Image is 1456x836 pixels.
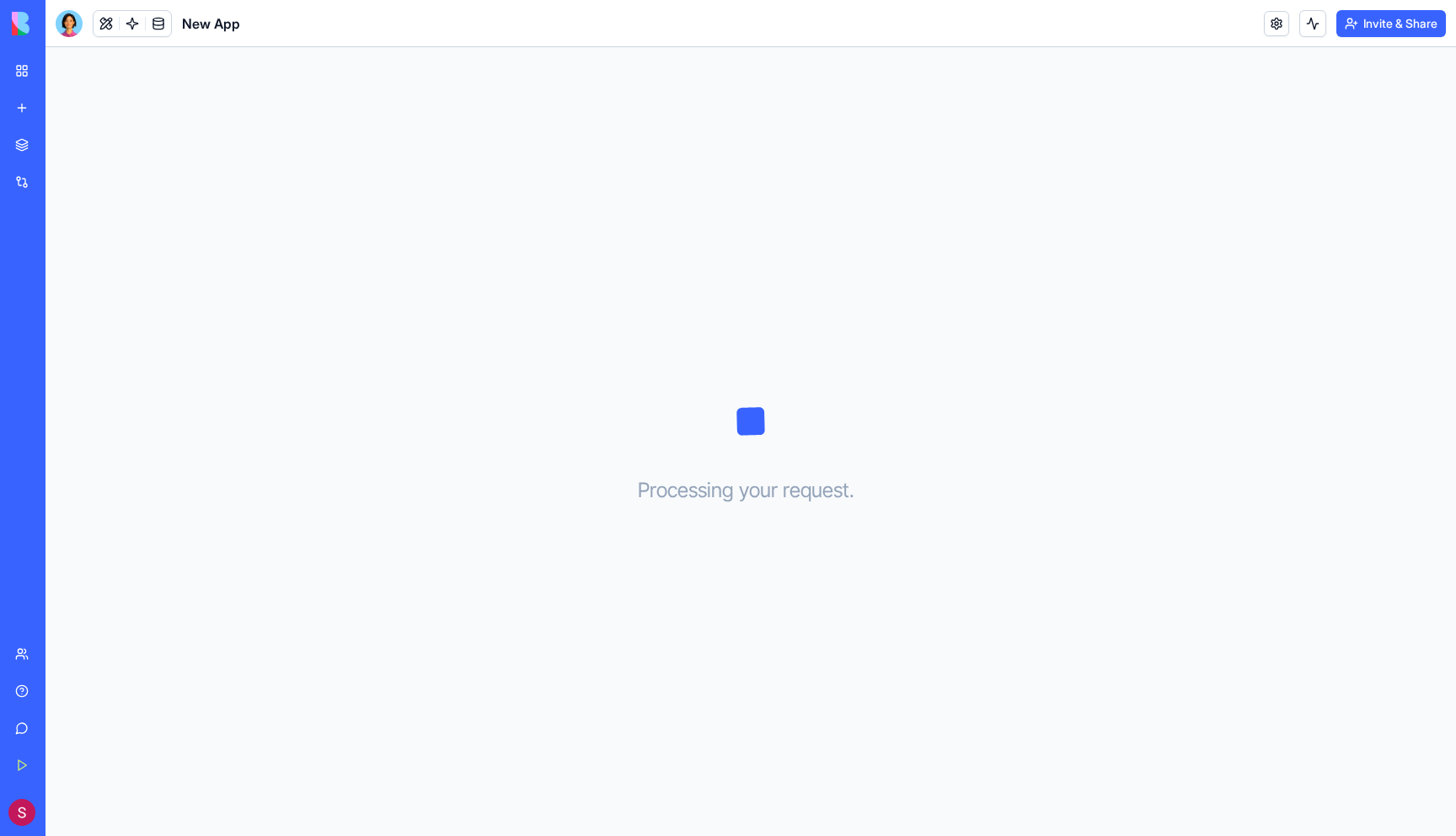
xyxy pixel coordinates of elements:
button: Invite & Share [1336,10,1446,37]
span: New App [182,13,240,34]
span: . [849,477,854,504]
img: logo [12,12,116,35]
img: ACg8ocK4cxdBz9mQFl5YZLVYqlKgJFFcMla_cc61-rmpYwV-wWXQ=s96-c [8,799,35,826]
h3: Processing your request [638,477,864,504]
